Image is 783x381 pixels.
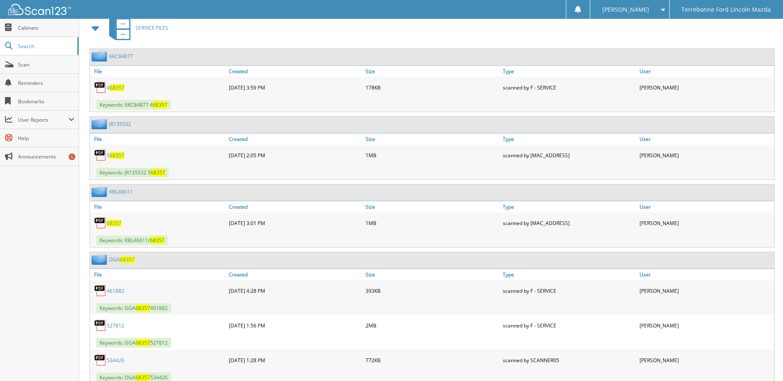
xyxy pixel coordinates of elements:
div: scanned by [MAC_ADDRESS] [501,147,637,164]
a: File [90,133,227,145]
img: folder2.png [92,119,109,129]
img: folder2.png [92,187,109,197]
a: 68357 [107,220,121,227]
a: File [90,269,227,280]
a: Size [363,66,500,77]
a: User [637,133,774,145]
a: 568357 [107,152,124,159]
div: [DATE] 2:05 PM [227,147,363,164]
span: 68357 [136,304,150,312]
a: SERVICE FILES [104,11,168,44]
a: 527812 [107,322,124,329]
div: 178KB [363,79,500,96]
a: Created [227,66,363,77]
div: [DATE] 4:28 PM [227,282,363,299]
img: PDF.png [94,319,107,332]
a: 534426 [107,357,124,364]
div: [PERSON_NAME] [637,147,774,164]
img: folder2.png [92,254,109,265]
a: Type [501,66,637,77]
a: User [637,269,774,280]
div: [DATE] 3:59 PM [227,79,363,96]
div: [PERSON_NAME] [637,352,774,368]
span: 68357 [136,374,150,381]
div: [PERSON_NAME] [637,79,774,96]
span: Terrebonne Ford Lincoln Mazda [681,7,771,12]
span: 68357 [151,169,165,176]
div: [PERSON_NAME] [637,215,774,231]
span: Reminders [18,79,74,87]
a: Type [501,133,637,145]
span: 68357 [110,152,124,159]
a: Type [501,269,637,280]
a: Size [363,201,500,212]
span: Keywords: JR135532 5 [96,168,169,177]
span: Bookmarks [18,98,74,105]
span: Keywords: KBL46611/ [96,235,168,245]
img: PDF.png [94,81,107,94]
span: 68357 [110,84,124,91]
a: File [90,201,227,212]
img: scan123-logo-white.svg [8,4,71,15]
a: KBL46611 [109,188,133,195]
span: 68357 [150,237,164,244]
span: 68357 [153,101,167,108]
div: scanned by F - SERVICE [501,79,637,96]
a: User [637,66,774,77]
div: [DATE] 3:01 PM [227,215,363,231]
div: 1MB [363,147,500,164]
a: User [637,201,774,212]
img: PDF.png [94,354,107,366]
a: Size [363,269,500,280]
div: [PERSON_NAME] [637,282,774,299]
a: File [90,66,227,77]
span: SERVICE FILES [136,24,168,31]
span: 68357 [136,339,150,346]
img: PDF.png [94,284,107,297]
span: Cabinets [18,24,74,31]
img: PDF.png [94,217,107,229]
div: scanned by F - SERVICE [501,282,637,299]
div: [DATE] 1:56 PM [227,317,363,334]
img: folder2.png [92,51,109,61]
span: [PERSON_NAME] [602,7,649,12]
a: Size [363,133,500,145]
div: 772KB [363,352,500,368]
span: User Reports [18,116,69,123]
a: Created [227,133,363,145]
div: 393KB [363,282,500,299]
a: Type [501,201,637,212]
div: scanned by [MAC_ADDRESS] [501,215,637,231]
span: Keywords: 6KC84877 4 [96,100,171,110]
div: 5 [69,153,75,160]
span: Help [18,135,74,142]
img: PDF.png [94,149,107,161]
span: Keywords: DGA 461882 [96,303,171,313]
a: 6KC84877 [109,53,133,60]
a: JR135532 [109,120,131,128]
span: 68357 [120,256,135,263]
a: 468357 [107,84,124,91]
div: 1MB [363,215,500,231]
span: Keywords: DGA 527812 [96,338,171,348]
span: Announcements [18,153,74,160]
a: DGA68357 [109,256,135,263]
div: [DATE] 1:28 PM [227,352,363,368]
a: Created [227,269,363,280]
span: Scan [18,61,74,68]
span: Search [18,43,73,50]
a: 461882 [107,287,124,294]
div: scanned by SCANNER05 [501,352,637,368]
div: [PERSON_NAME] [637,317,774,334]
div: scanned by F - SERVICE [501,317,637,334]
a: Created [227,201,363,212]
div: 2MB [363,317,500,334]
